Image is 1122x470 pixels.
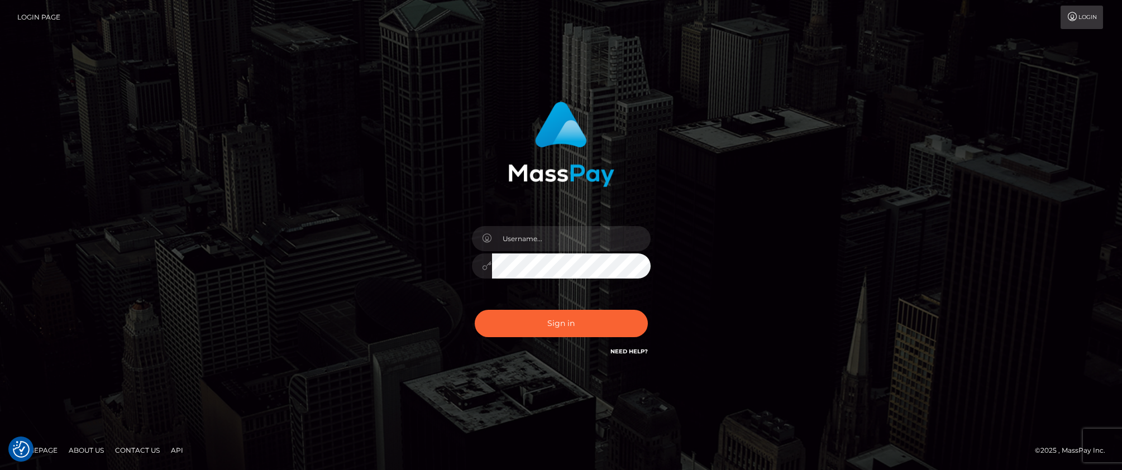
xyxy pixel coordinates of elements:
[1035,444,1114,457] div: © 2025 , MassPay Inc.
[12,442,62,459] a: Homepage
[610,348,648,355] a: Need Help?
[475,310,648,337] button: Sign in
[13,441,30,458] button: Consent Preferences
[111,442,164,459] a: Contact Us
[166,442,188,459] a: API
[1061,6,1103,29] a: Login
[17,6,60,29] a: Login Page
[13,441,30,458] img: Revisit consent button
[508,102,614,187] img: MassPay Login
[64,442,108,459] a: About Us
[492,226,651,251] input: Username...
